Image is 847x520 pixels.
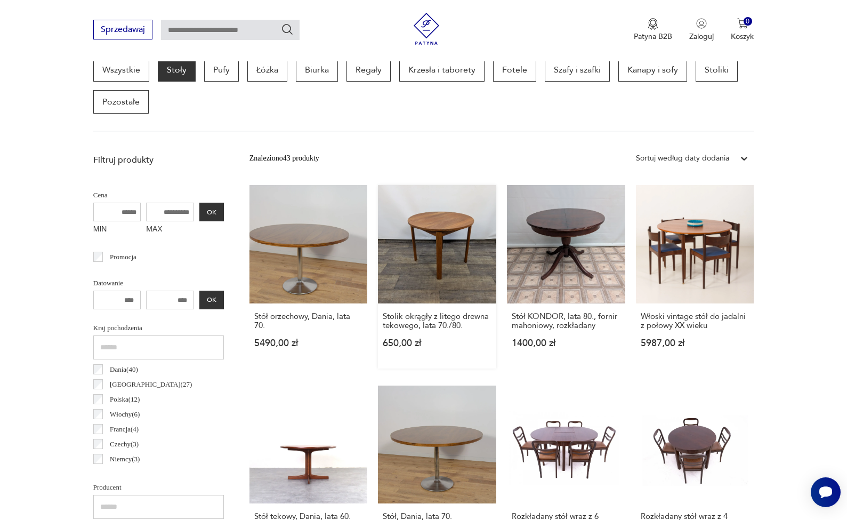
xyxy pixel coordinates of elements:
button: OK [199,203,224,221]
a: Łóżka [247,58,287,82]
p: Włochy ( 6 ) [110,409,140,420]
img: Ikona koszyka [737,18,748,29]
button: OK [199,291,224,309]
a: Ikona medaluPatyna B2B [634,18,672,42]
button: Szukaj [281,23,294,36]
p: Polska ( 12 ) [110,394,140,405]
a: Stół orzechowy, Dania, lata 70.Stół orzechowy, Dania, lata 70.5490,00 zł [249,185,368,369]
button: 0Koszyk [731,18,754,42]
a: Włoski vintage stół do jadalni z połowy XX wiekuWłoski vintage stół do jadalni z połowy XX wieku5... [636,185,754,369]
p: 1400,00 zł [512,339,620,348]
p: Cena [93,189,224,201]
a: Wszystkie [93,58,149,82]
p: Szwecja ( 3 ) [110,468,141,480]
p: 5490,00 zł [254,339,363,348]
p: Kraj pochodzenia [93,322,224,334]
p: [GEOGRAPHIC_DATA] ( 27 ) [110,379,192,390]
a: Sprzedawaj [93,27,152,34]
a: Regały [346,58,391,82]
img: Ikonka użytkownika [696,18,707,29]
a: Kanapy i sofy [618,58,687,82]
div: Znaleziono 43 produkty [249,153,319,164]
p: Filtruj produkty [93,154,224,166]
div: Sortuj według daty dodania [636,153,729,164]
a: Stół KONDOR, lata 80., fornir mahoniowy, rozkładanyStół KONDOR, lata 80., fornir mahoniowy, rozkł... [507,185,625,369]
a: Biurka [296,58,338,82]
button: Sprzedawaj [93,20,152,39]
h3: Stół orzechowy, Dania, lata 70. [254,312,363,330]
p: Patyna B2B [634,31,672,42]
a: Stoły [158,58,196,82]
a: Pufy [204,58,239,82]
label: MAX [146,221,194,238]
p: Czechy ( 3 ) [110,438,139,450]
p: 5987,00 zł [641,339,749,348]
a: Szafy i szafki [545,58,610,82]
p: Zaloguj [689,31,714,42]
p: Dania ( 40 ) [110,364,138,375]
p: 650,00 zł [383,339,491,348]
p: Datowanie [93,277,224,289]
iframe: Smartsupp widget button [811,477,841,507]
img: Patyna - sklep z meblami i dekoracjami vintage [410,13,442,45]
button: Zaloguj [689,18,714,42]
a: Krzesła i taborety [399,58,485,82]
a: Stoliki [696,58,738,82]
p: Niemcy ( 3 ) [110,453,140,465]
h3: Stolik okrągły z litego drewna tekowego, lata 70./80. [383,312,491,330]
p: Francja ( 4 ) [110,423,139,435]
a: Stolik okrągły z litego drewna tekowego, lata 70./80.Stolik okrągły z litego drewna tekowego, lat... [378,185,496,369]
img: Ikona medalu [648,18,658,30]
p: Producent [93,482,224,493]
h3: Włoski vintage stół do jadalni z połowy XX wieku [641,312,749,330]
a: Pozostałe [93,90,149,114]
p: Promocja [110,251,136,263]
div: 0 [744,17,753,26]
a: Fotele [493,58,536,82]
h3: Stół KONDOR, lata 80., fornir mahoniowy, rozkładany [512,312,620,330]
button: Patyna B2B [634,18,672,42]
label: MIN [93,221,141,238]
p: Koszyk [731,31,754,42]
